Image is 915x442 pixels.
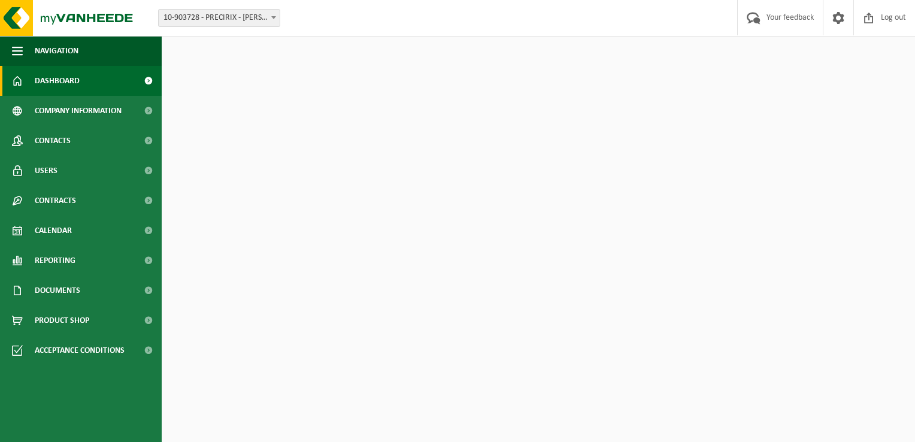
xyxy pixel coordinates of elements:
span: 10-903728 - PRECIRIX - JETTE [159,10,280,26]
span: Contracts [35,186,76,216]
span: Users [35,156,57,186]
span: 10-903728 - PRECIRIX - JETTE [158,9,280,27]
span: Reporting [35,246,75,276]
span: Product Shop [35,305,89,335]
span: Acceptance conditions [35,335,125,365]
span: Contacts [35,126,71,156]
span: Documents [35,276,80,305]
span: Navigation [35,36,78,66]
span: Dashboard [35,66,80,96]
span: Calendar [35,216,72,246]
span: Company information [35,96,122,126]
